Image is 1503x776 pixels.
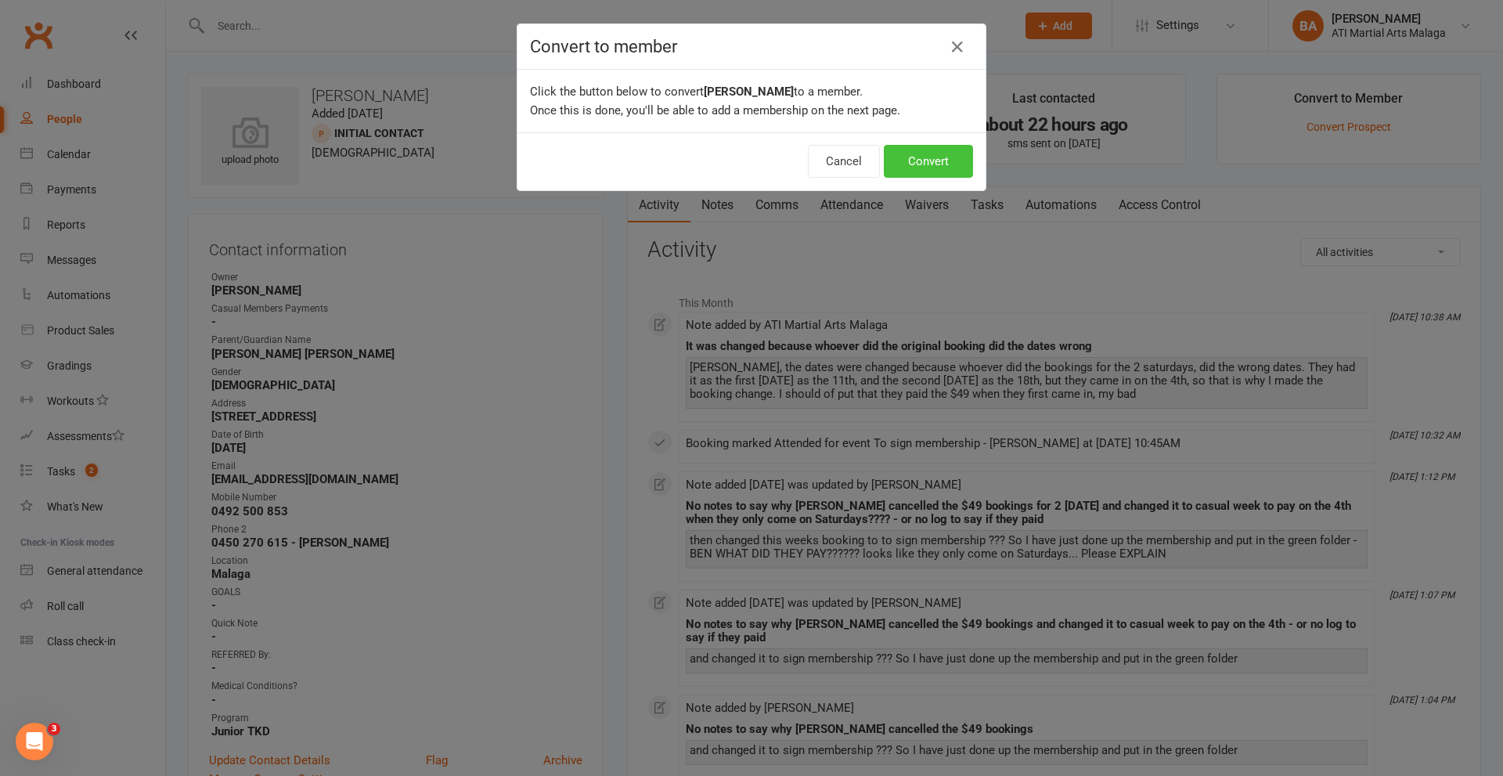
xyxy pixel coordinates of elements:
button: Convert [884,145,973,178]
h4: Convert to member [530,37,973,56]
iframe: Intercom live chat [16,723,53,760]
button: Cancel [808,145,880,178]
button: Close [945,34,970,60]
span: 3 [48,723,60,735]
b: [PERSON_NAME] [704,85,794,99]
div: Click the button below to convert to a member. Once this is done, you'll be able to add a members... [517,70,986,132]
